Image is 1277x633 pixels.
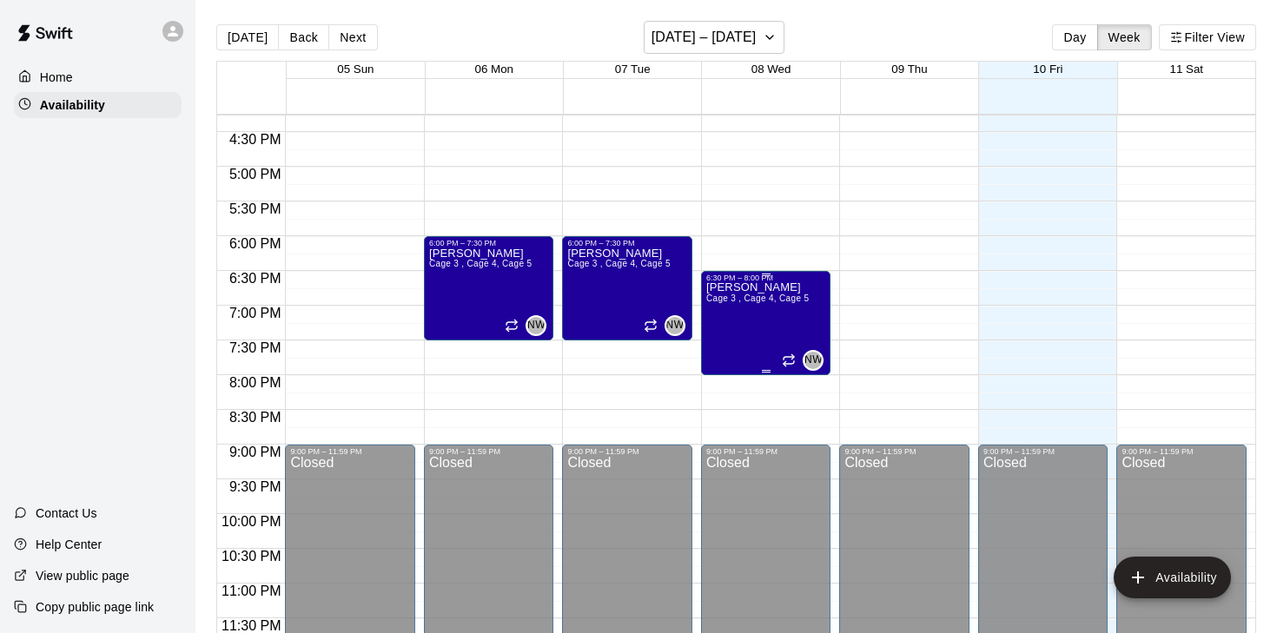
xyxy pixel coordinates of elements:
[615,63,651,76] button: 07 Tue
[337,63,374,76] button: 05 Sun
[225,271,286,286] span: 6:30 PM
[644,21,785,54] button: [DATE] – [DATE]
[328,24,377,50] button: Next
[644,319,658,333] span: Recurring availability
[225,236,286,251] span: 6:00 PM
[505,319,519,333] span: Recurring availability
[429,239,549,247] div: 6:00 PM – 7:30 PM
[526,315,546,336] div: Noah Winslow
[14,64,182,90] a: Home
[567,447,687,456] div: 9:00 PM – 11:59 PM
[562,236,692,340] div: 6:00 PM – 7:30 PM: Available
[36,536,102,553] p: Help Center
[803,350,824,371] div: Noah Winslow
[429,259,532,268] span: Cage 3 , Cage 4, Cage 5
[567,259,670,268] span: Cage 3 , Cage 4, Cage 5
[225,410,286,425] span: 8:30 PM
[1122,447,1241,456] div: 9:00 PM – 11:59 PM
[706,447,826,456] div: 9:00 PM – 11:59 PM
[429,447,549,456] div: 9:00 PM – 11:59 PM
[225,445,286,459] span: 9:00 PM
[983,447,1103,456] div: 9:00 PM – 11:59 PM
[278,24,329,50] button: Back
[225,306,286,320] span: 7:00 PM
[665,315,685,336] div: Noah Winslow
[225,132,286,147] span: 4:30 PM
[217,618,285,633] span: 11:30 PM
[701,271,831,375] div: 6:30 PM – 8:00 PM: Available
[475,63,513,76] button: 06 Mon
[706,274,826,282] div: 6:30 PM – 8:00 PM
[36,567,129,584] p: View public page
[1114,557,1231,598] button: add
[1052,24,1097,50] button: Day
[1097,24,1152,50] button: Week
[36,598,154,616] p: Copy public page link
[225,340,286,355] span: 7:30 PM
[40,69,73,86] p: Home
[225,375,286,390] span: 8:00 PM
[40,96,105,114] p: Availability
[36,504,97,522] p: Contact Us
[216,24,279,50] button: [DATE]
[290,447,410,456] div: 9:00 PM – 11:59 PM
[1170,63,1204,76] button: 11 Sat
[225,201,286,216] span: 5:30 PM
[217,549,285,564] span: 10:30 PM
[652,25,757,49] h6: [DATE] – [DATE]
[424,236,554,340] div: 6:00 PM – 7:30 PM: Available
[782,353,796,367] span: Recurring availability
[706,293,809,303] span: Cage 3 , Cage 4, Cage 5
[751,63,791,76] button: 08 Wed
[217,514,285,529] span: 10:00 PM
[804,352,823,369] span: NW
[225,479,286,494] span: 9:30 PM
[844,447,964,456] div: 9:00 PM – 11:59 PM
[1033,63,1062,76] button: 10 Fri
[225,167,286,181] span: 5:00 PM
[1159,24,1256,50] button: Filter View
[567,239,687,247] div: 6:00 PM – 7:30 PM
[666,317,685,334] span: NW
[14,92,182,118] a: Availability
[217,584,285,598] span: 11:00 PM
[527,317,546,334] span: NW
[891,63,927,76] button: 09 Thu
